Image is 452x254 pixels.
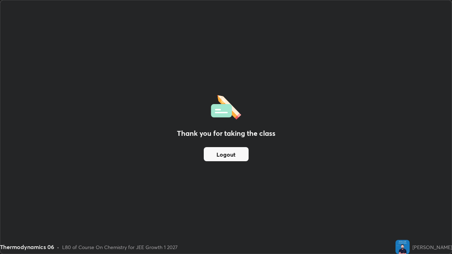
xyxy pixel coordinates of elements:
button: Logout [204,147,249,161]
h2: Thank you for taking the class [177,128,275,139]
img: 5d08488de79a497091e7e6dfb017ba0b.jpg [395,240,410,254]
div: • [57,243,59,251]
div: [PERSON_NAME] [412,243,452,251]
img: offlineFeedback.1438e8b3.svg [211,93,241,120]
div: L80 of Course On Chemistry for JEE Growth 1 2027 [62,243,178,251]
